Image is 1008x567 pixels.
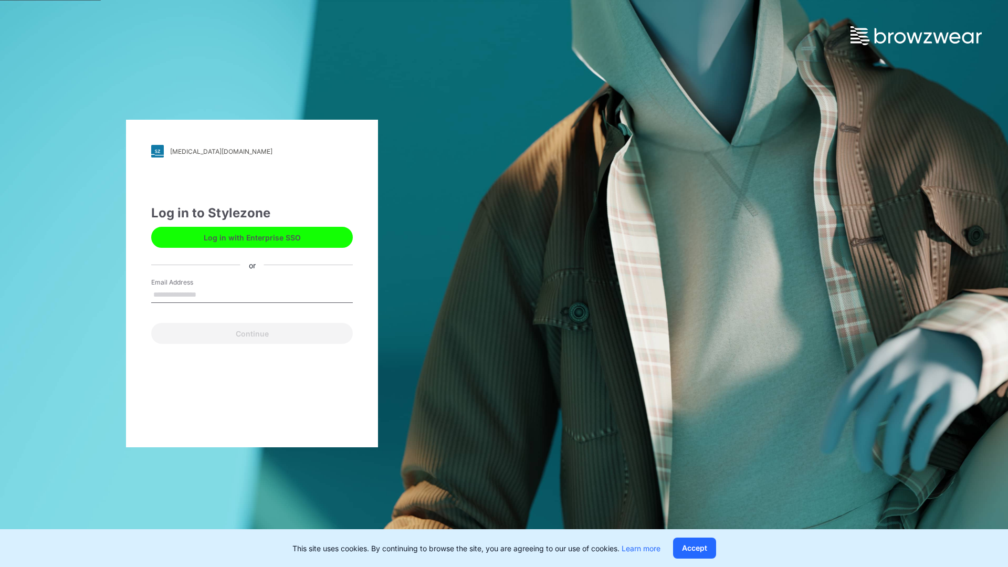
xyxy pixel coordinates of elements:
[622,544,660,553] a: Learn more
[151,145,353,157] a: [MEDICAL_DATA][DOMAIN_NAME]
[151,204,353,223] div: Log in to Stylezone
[151,227,353,248] button: Log in with Enterprise SSO
[170,148,272,155] div: [MEDICAL_DATA][DOMAIN_NAME]
[240,259,264,270] div: or
[151,145,164,157] img: svg+xml;base64,PHN2ZyB3aWR0aD0iMjgiIGhlaWdodD0iMjgiIHZpZXdCb3g9IjAgMCAyOCAyOCIgZmlsbD0ibm9uZSIgeG...
[292,543,660,554] p: This site uses cookies. By continuing to browse the site, you are agreeing to our use of cookies.
[151,278,225,287] label: Email Address
[850,26,982,45] img: browzwear-logo.73288ffb.svg
[673,538,716,559] button: Accept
